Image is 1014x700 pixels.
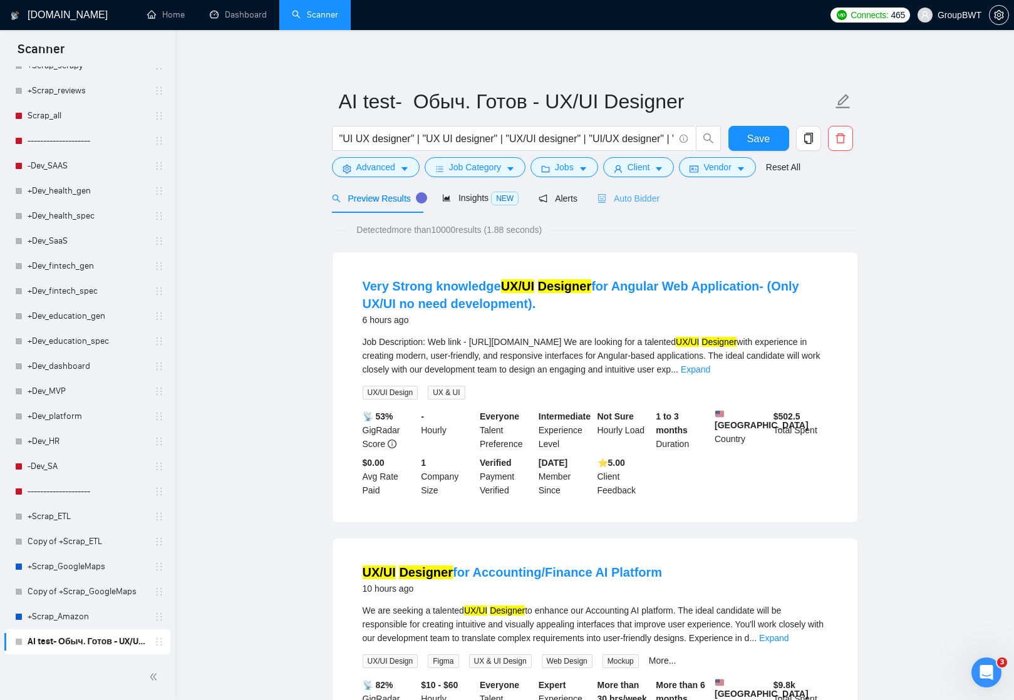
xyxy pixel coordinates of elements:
a: UX/UI Designerfor Accounting/Finance AI Platform [363,565,663,579]
span: Figma [428,654,458,668]
div: Total Spent [771,409,830,451]
span: holder [154,612,164,622]
b: $ 9.8k [773,680,795,690]
span: UX & UI [428,386,465,399]
span: Auto Bidder [598,193,660,203]
span: setting [343,164,351,173]
div: GigRadar Score [360,409,419,451]
span: NEW [491,192,519,205]
span: Advanced [356,160,395,174]
span: holder [154,261,164,271]
span: holder [154,512,164,522]
span: bars [435,164,444,173]
img: logo [11,6,19,26]
b: $0.00 [363,458,385,468]
span: holder [154,486,164,497]
div: 10 hours ago [363,581,663,596]
div: Hourly [418,409,477,451]
span: holder [154,136,164,146]
a: Copy of +Scrap_GoogleMaps [28,579,147,604]
img: upwork-logo.png [837,10,847,20]
a: +Scrap_ETL [28,504,147,529]
span: holder [154,537,164,547]
span: Alerts [539,193,577,203]
button: delete [828,126,853,151]
b: Everyone [480,680,519,690]
b: Not Sure [598,411,634,421]
b: [GEOGRAPHIC_DATA] [715,409,809,430]
span: info-circle [388,440,396,448]
span: Vendor [703,160,731,174]
span: Insights [442,193,519,203]
span: UX & UI Design [469,654,532,668]
a: +Dev_education_gen [28,304,147,329]
div: Job Description: Web link - [URL][DOMAIN_NAME] We are looking for a talented with experience in c... [363,335,827,376]
span: holder [154,411,164,421]
a: searchScanner [292,9,338,20]
b: [GEOGRAPHIC_DATA] [715,678,809,699]
div: Client Feedback [595,456,654,497]
div: Duration [653,409,712,451]
div: Experience Level [536,409,595,451]
a: Very Strong knowledgeUX/UI Designerfor Angular Web Application- (Only UX/UI no need development). [363,279,799,311]
span: user [614,164,623,173]
span: holder [154,311,164,321]
a: -Dev_SA [28,454,147,479]
button: setting [989,5,1009,25]
span: holder [154,286,164,296]
mark: UX/UI [363,565,396,579]
b: 📡 82% [363,680,393,690]
span: search [332,194,341,203]
span: holder [154,386,164,396]
input: Search Freelance Jobs... [339,131,674,147]
span: folder [541,164,550,173]
a: Expand [681,364,710,374]
span: Job Category [449,160,501,174]
span: Connects: [851,8,888,22]
span: edit [835,93,851,110]
span: user [921,11,929,19]
a: More... [649,656,676,666]
a: Scrap_all [28,103,147,128]
span: Mockup [603,654,639,668]
span: holder [154,461,164,471]
span: Save [747,131,770,147]
span: Jobs [555,160,574,174]
a: +Dev_fintech_gen [28,254,147,279]
a: Reset All [766,160,800,174]
a: homeHome [147,9,185,20]
div: Tooltip anchor [416,192,427,203]
span: holder [154,211,164,221]
span: copy [797,133,820,144]
span: Web Design [542,654,592,668]
span: holder [154,436,164,446]
mark: UX/UI [501,279,534,293]
span: search [696,133,720,144]
button: barsJob Categorycaret-down [425,157,525,177]
iframe: Intercom live chat [971,657,1001,687]
span: info-circle [680,135,688,143]
button: Save [728,126,789,151]
div: Company Size [418,456,477,497]
a: +Dev_HR [28,429,147,454]
span: ... [749,633,757,643]
div: 6 hours ago [363,312,827,327]
b: Expert [539,680,566,690]
a: +Dev_SaaS [28,229,147,254]
span: holder [154,336,164,346]
b: 1 to 3 months [656,411,688,435]
a: +Dev_health_spec [28,203,147,229]
button: folderJobscaret-down [530,157,598,177]
mark: Designer [538,279,592,293]
button: search [696,126,721,151]
a: -------------------- [28,128,147,153]
span: robot [598,194,606,203]
div: We are seeking a talented to enhance our Accounting AI platform. The ideal candidate will be resp... [363,604,827,645]
div: Hourly Load [595,409,654,451]
span: Detected more than 10000 results (1.88 seconds) [348,223,551,237]
span: caret-down [579,164,587,173]
div: Member Since [536,456,595,497]
mark: UX/UI [676,337,699,347]
div: Avg Rate Paid [360,456,419,497]
button: userClientcaret-down [603,157,675,177]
